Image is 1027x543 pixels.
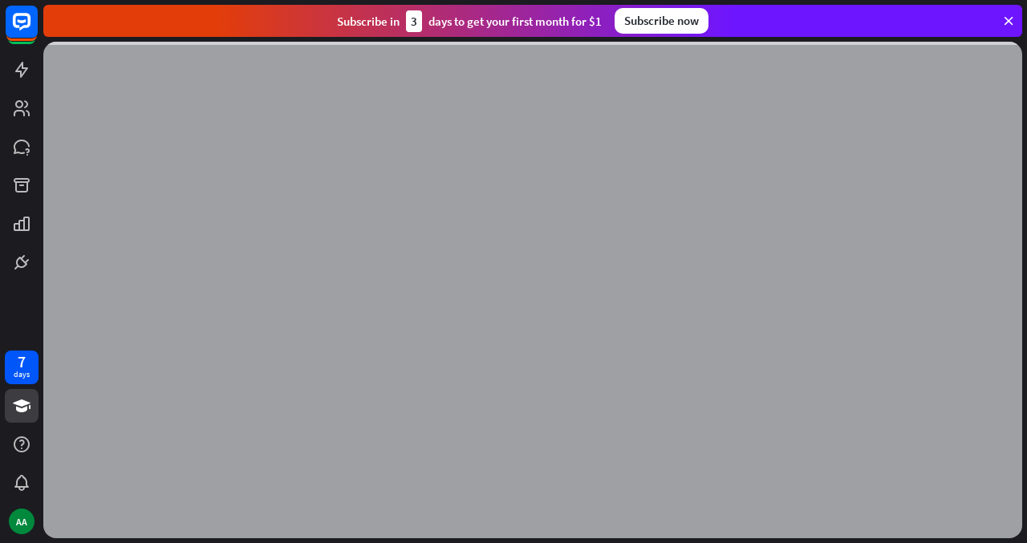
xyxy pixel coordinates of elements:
[337,10,602,32] div: Subscribe in days to get your first month for $1
[18,355,26,369] div: 7
[406,10,422,32] div: 3
[5,351,39,384] a: 7 days
[14,369,30,380] div: days
[9,509,35,534] div: AA
[615,8,708,34] div: Subscribe now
